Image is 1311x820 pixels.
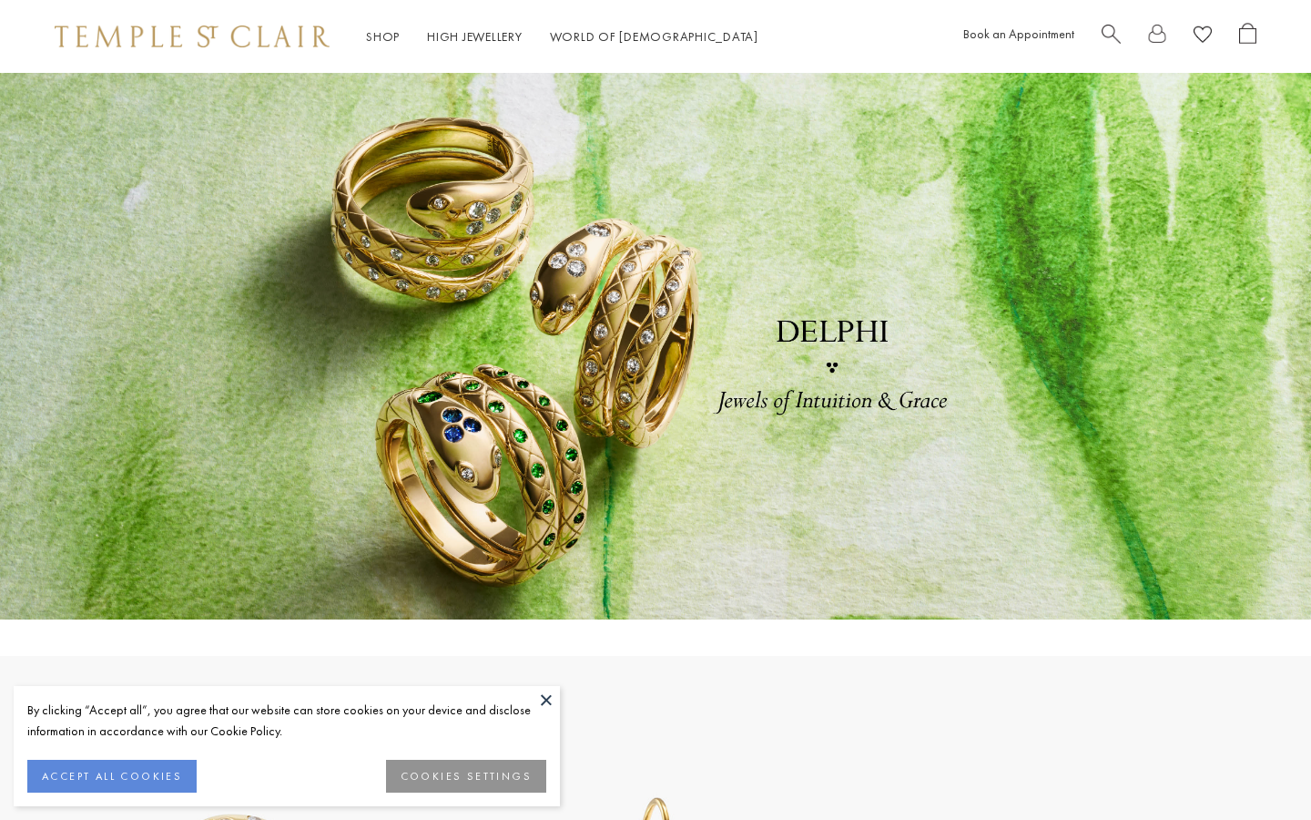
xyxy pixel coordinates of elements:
[550,28,758,45] a: World of [DEMOGRAPHIC_DATA]World of [DEMOGRAPHIC_DATA]
[427,28,523,45] a: High JewelleryHigh Jewellery
[963,26,1074,42] a: Book an Appointment
[386,760,546,793] button: COOKIES SETTINGS
[27,700,546,742] div: By clicking “Accept all”, you agree that our website can store cookies on your device and disclos...
[1194,23,1212,51] a: View Wishlist
[1220,734,1293,802] iframe: Gorgias live chat messenger
[1102,23,1121,51] a: Search
[366,26,758,48] nav: Main navigation
[1239,23,1256,51] a: Open Shopping Bag
[27,760,197,793] button: ACCEPT ALL COOKIES
[366,28,400,45] a: ShopShop
[55,26,330,47] img: Temple St. Clair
